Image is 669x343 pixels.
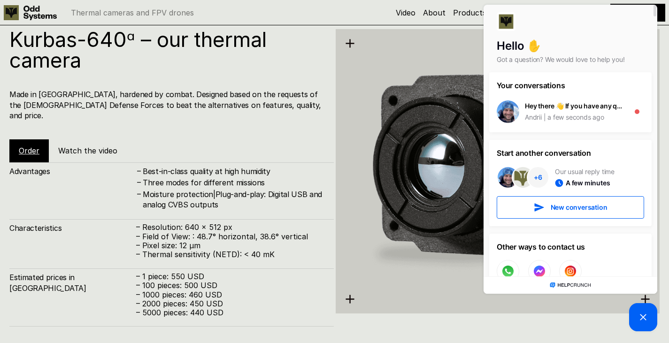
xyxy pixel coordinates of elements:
p: Thermal cameras and FPV drones [71,9,194,16]
h4: – [137,166,141,176]
p: – Pixel size: 12 µm [136,241,324,250]
a: Video [396,8,415,17]
a: Products [453,8,486,17]
h5: Watch the video [58,145,117,156]
h4: – [137,177,141,187]
p: – 1000 pieces: 460 USD [136,290,324,299]
h4: Estimated prices in [GEOGRAPHIC_DATA] [9,272,136,293]
h4: Characteristics [9,223,136,233]
p: – 100 pieces: 500 USD [136,281,324,290]
h4: – [137,188,141,198]
h4: Three modes for different missions [143,177,324,188]
p: – Thermal sensitivity (NETD): < 40 mK [136,250,324,259]
p: – 5000 pieces: 440 USD [136,308,324,317]
h1: Kurbas-640ᵅ – our thermal camera [9,29,324,70]
p: – 2000 pieces: 450 USD [136,299,324,308]
h4: Made in [GEOGRAPHIC_DATA], hardened by combat. Designed based on the requests of the [DEMOGRAPHIC... [9,89,324,121]
p: – 1 piece: 550 USD [136,272,324,281]
a: Order [19,146,39,155]
h4: Advantages [9,166,136,176]
h4: Best-in-class quality at high humidity [143,166,324,176]
p: – Resolution: 640 x 512 px [136,223,324,232]
a: About [423,8,446,17]
h4: Moisture protection|Plug-and-play: Digital USB and analog CVBS outputs [143,189,324,210]
iframe: HelpCrunch [481,2,660,334]
p: – Field of View: : 48.7° horizontal, 38.6° vertical [136,232,324,241]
